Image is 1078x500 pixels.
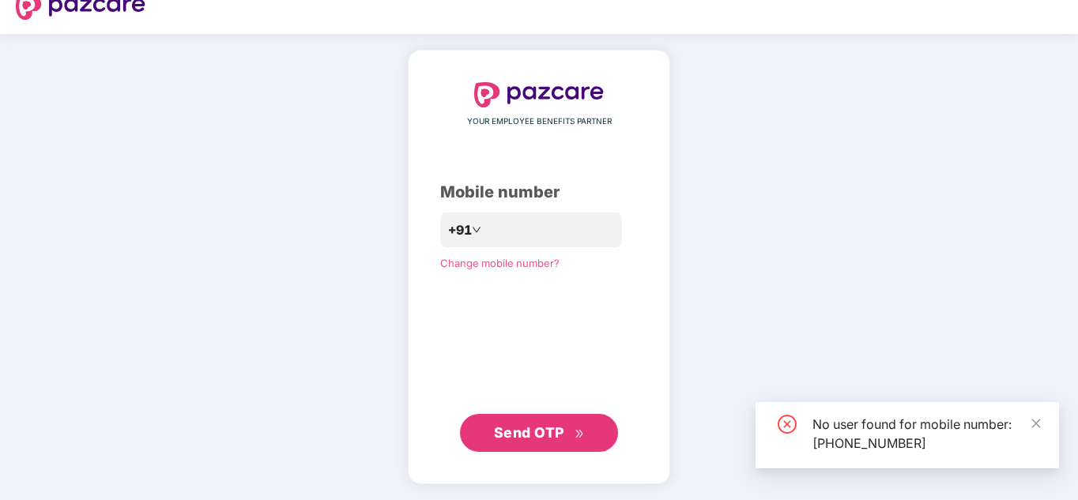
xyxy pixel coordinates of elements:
[440,257,560,269] a: Change mobile number?
[460,414,618,452] button: Send OTPdouble-right
[472,225,481,235] span: down
[575,429,585,439] span: double-right
[448,220,472,240] span: +91
[494,424,564,441] span: Send OTP
[778,415,797,434] span: close-circle
[467,115,612,128] span: YOUR EMPLOYEE BENEFITS PARTNER
[812,415,1040,453] div: No user found for mobile number: [PHONE_NUMBER]
[1031,418,1042,429] span: close
[440,180,638,205] div: Mobile number
[474,82,604,107] img: logo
